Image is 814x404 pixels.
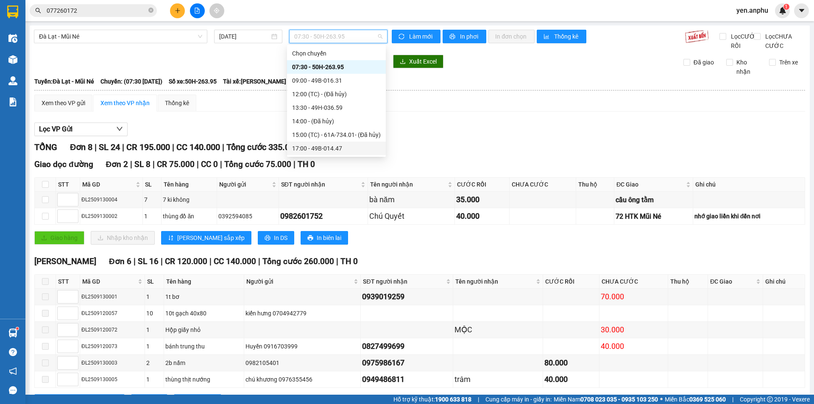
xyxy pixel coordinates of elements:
[7,26,93,38] div: 0395787935
[165,309,243,318] div: 10t gạch 40x80
[226,142,299,152] span: Tổng cước 335.000
[165,358,243,368] div: 2b nấm
[693,178,805,192] th: Ghi chú
[220,159,222,169] span: |
[293,159,295,169] span: |
[616,195,691,205] div: cầu ông tằm
[99,36,167,48] div: 0837545546
[209,3,224,18] button: aim
[767,396,773,402] span: copyright
[455,277,534,286] span: Tên người nhận
[361,289,453,305] td: 0939019259
[245,309,360,318] div: kiến hưng 0704942779
[81,196,141,204] div: ĐL2509130004
[307,235,313,242] span: printer
[8,329,17,337] img: warehouse-icon
[361,371,453,388] td: 0949486811
[601,324,666,336] div: 30.000
[456,194,508,206] div: 35.000
[81,359,143,367] div: ĐL2509130003
[580,396,658,403] strong: 0708 023 035 - 0935 103 250
[9,348,17,356] span: question-circle
[176,142,220,152] span: CC 140.000
[146,358,162,368] div: 2
[298,159,315,169] span: TH 0
[665,395,726,404] span: Miền Bắc
[168,235,174,242] span: sort-ascending
[164,275,244,289] th: Tên hàng
[126,142,170,152] span: CR 195.000
[80,322,145,338] td: ĐL2509120072
[82,180,134,189] span: Mã GD
[409,32,434,41] span: Làm mới
[544,357,598,369] div: 80.000
[116,125,123,132] span: down
[393,55,443,68] button: downloadXuất Excel
[170,3,185,18] button: plus
[544,373,598,385] div: 40.000
[783,4,789,10] sup: 1
[537,30,586,43] button: bar-chartThống kê
[80,305,145,322] td: ĐL2509120057
[209,256,212,266] span: |
[694,212,803,221] div: nhớ giao liền khi đến nơi
[194,8,200,14] span: file-add
[80,208,143,225] td: ĐL2509130002
[165,98,189,108] div: Thống kê
[8,98,17,106] img: solution-icon
[301,231,348,245] button: printerIn biên lai
[245,342,360,351] div: Huyền 0916703999
[81,376,143,384] div: ĐL2509130005
[369,210,453,222] div: Chú Quyết
[144,195,160,204] div: 7
[169,77,217,86] span: Số xe: 50H-263.95
[8,76,17,85] img: warehouse-icon
[81,326,143,334] div: ĐL2509120072
[109,256,131,266] span: Đơn 6
[485,395,552,404] span: Cung cấp máy in - giấy in:
[798,7,806,14] span: caret-down
[453,371,543,388] td: trâm
[292,62,381,72] div: 07:30 - 50H-263.95
[488,30,535,43] button: In đơn chọn
[245,375,360,384] div: chú khương 0976355456
[143,178,162,192] th: SL
[616,211,691,222] div: 72 HTK Mũi Né
[153,159,155,169] span: |
[292,144,381,153] div: 17:00 - 49B-014.47
[219,180,270,189] span: Người gửi
[292,103,381,112] div: 13:30 - 49H-036.59
[99,142,120,152] span: SL 24
[460,32,479,41] span: In phơi
[258,231,294,245] button: printerIn DS
[146,342,162,351] div: 1
[134,256,136,266] span: |
[190,3,205,18] button: file-add
[443,30,486,43] button: printerIn phơi
[453,322,543,338] td: MỘC
[292,130,381,139] div: 15:00 (TC) - 61A-734.01 - (Đã hủy)
[728,32,760,50] span: Lọc CƯỚC RỒI
[454,324,541,336] div: MỘC
[162,178,217,192] th: Tên hàng
[690,58,717,67] span: Đã giao
[34,231,84,245] button: uploadGiao hàng
[165,342,243,351] div: bánh trung thu
[138,256,159,266] span: SL 16
[100,98,150,108] div: Xem theo VP nhận
[201,159,218,169] span: CC 0
[399,33,406,40] span: sync
[281,180,359,189] span: SĐT người nhận
[361,355,453,371] td: 0975986167
[165,292,243,301] div: 1t bơ
[668,275,708,289] th: Thu hộ
[660,398,663,401] span: ⚪️
[616,180,684,189] span: ĐC Giao
[214,8,220,14] span: aim
[177,233,245,242] span: [PERSON_NAME] sắp xếp
[35,8,41,14] span: search
[47,6,147,15] input: Tìm tên, số ĐT hoặc mã đơn
[363,277,444,286] span: SĐT người nhận
[794,3,809,18] button: caret-down
[317,233,341,242] span: In biên lai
